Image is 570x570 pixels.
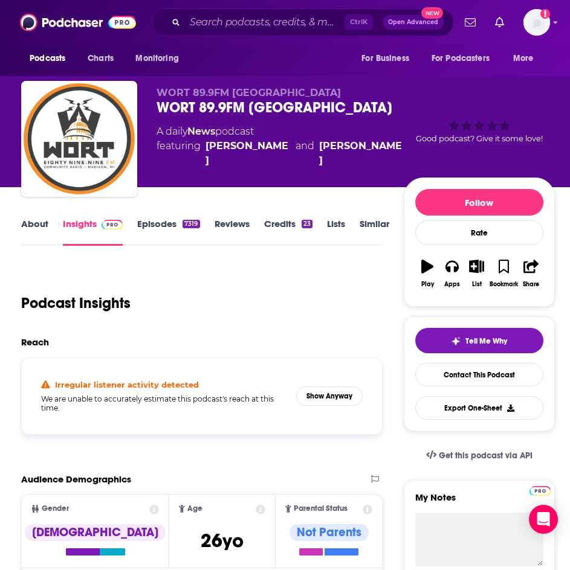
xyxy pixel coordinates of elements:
[353,47,424,70] button: open menu
[21,473,131,485] h2: Audience Demographics
[415,363,543,386] a: Contact This Podcast
[464,252,489,295] button: List
[102,220,123,229] img: Podchaser Pro
[80,47,121,70] a: Charts
[21,336,49,348] h2: Reach
[540,9,550,19] svg: Add a profile image
[424,47,507,70] button: open menu
[415,492,543,513] label: My Notes
[432,50,490,67] span: For Podcasters
[415,252,440,295] button: Play
[460,12,481,33] a: Show notifications dropdown
[264,218,313,246] a: Credits23
[157,87,341,98] span: WORT 89.9FM [GEOGRAPHIC_DATA]
[21,218,48,246] a: About
[127,47,194,70] button: open menu
[404,87,555,162] div: Good podcast? Give it some love!
[187,505,202,513] span: Age
[296,386,363,406] button: Show Anyway
[290,524,369,541] div: Not Parents
[523,281,539,288] div: Share
[361,50,409,67] span: For Business
[490,281,518,288] div: Bookmark
[465,336,507,346] span: Tell Me Why
[206,139,290,168] a: Esty Dinur
[360,218,389,246] a: Similar
[415,328,543,353] button: tell me why sparkleTell Me Why
[530,486,551,496] img: Podchaser Pro
[523,9,550,36] span: Logged in as kkneafsey
[489,252,519,295] button: Bookmark
[345,14,373,30] span: Ctrl K
[388,19,438,25] span: Open Advanced
[421,7,443,19] span: New
[444,281,460,288] div: Apps
[319,139,404,168] div: [PERSON_NAME]
[490,12,509,33] a: Show notifications dropdown
[296,139,314,168] span: and
[41,394,286,412] h5: We are unable to accurately estimate this podcast's reach at this time.
[25,524,166,541] div: [DEMOGRAPHIC_DATA]
[472,281,482,288] div: List
[421,281,434,288] div: Play
[415,189,543,216] button: Follow
[513,50,534,67] span: More
[21,294,131,312] h1: Podcast Insights
[302,220,313,228] div: 23
[439,450,533,461] span: Get this podcast via API
[383,15,444,30] button: Open AdvancedNew
[529,505,558,534] div: Open Intercom Messenger
[42,505,69,513] span: Gender
[152,8,454,36] div: Search podcasts, credits, & more...
[523,9,550,36] img: User Profile
[157,139,404,168] span: featuring
[137,218,199,246] a: Episodes7319
[530,484,551,496] a: Pro website
[187,126,215,137] a: News
[20,11,136,34] img: Podchaser - Follow, Share and Rate Podcasts
[30,50,65,67] span: Podcasts
[63,218,123,246] a: InsightsPodchaser Pro
[88,50,114,67] span: Charts
[440,252,465,295] button: Apps
[24,83,135,194] img: WORT 89.9FM Madison
[55,380,199,389] h4: Irregular listener activity detected
[416,134,543,143] span: Good podcast? Give it some love!
[415,220,543,245] div: Rate
[505,47,549,70] button: open menu
[135,50,178,67] span: Monitoring
[157,124,404,168] div: A daily podcast
[416,441,542,470] a: Get this podcast via API
[21,47,81,70] button: open menu
[523,9,550,36] button: Show profile menu
[294,505,348,513] span: Parental Status
[451,336,461,346] img: tell me why sparkle
[183,220,199,228] div: 7319
[185,13,345,32] input: Search podcasts, credits, & more...
[415,396,543,420] button: Export One-Sheet
[519,252,543,295] button: Share
[215,218,250,246] a: Reviews
[201,529,244,552] span: 26 yo
[327,218,345,246] a: Lists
